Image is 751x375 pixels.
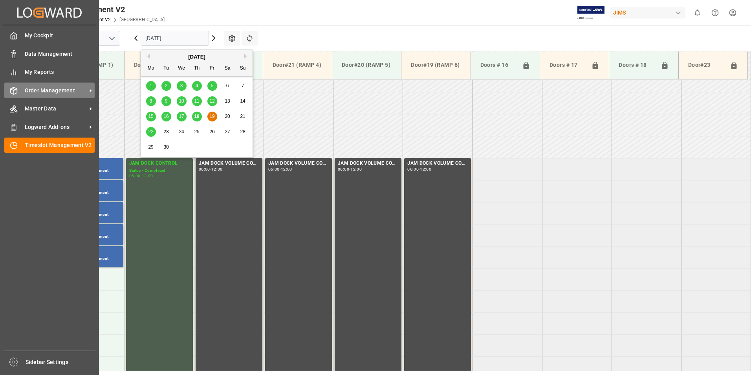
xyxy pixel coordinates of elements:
div: Mo [146,64,156,74]
div: Choose Thursday, September 18th, 2025 [192,112,202,121]
div: Choose Friday, September 26th, 2025 [207,127,217,137]
div: Choose Thursday, September 11th, 2025 [192,96,202,106]
span: 21 [240,114,245,119]
div: 06:00 [199,167,210,171]
div: Su [238,64,248,74]
span: 18 [194,114,199,119]
div: Choose Saturday, September 6th, 2025 [223,81,233,91]
span: 15 [148,114,153,119]
span: 25 [194,129,199,134]
div: Choose Wednesday, September 3rd, 2025 [177,81,187,91]
span: 13 [225,98,230,104]
div: Choose Sunday, September 28th, 2025 [238,127,248,137]
div: - [140,174,141,178]
span: 19 [209,114,214,119]
span: 3 [180,83,183,88]
div: Choose Saturday, September 20th, 2025 [223,112,233,121]
div: JIMS [610,7,685,18]
div: JAM DOCK VOLUME CONTROL [407,160,468,167]
span: 20 [225,114,230,119]
span: 26 [209,129,214,134]
div: Choose Thursday, September 4th, 2025 [192,81,202,91]
button: JIMS [610,5,689,20]
input: DD.MM.YYYY [141,31,209,46]
a: Timeslot Management V2 [4,138,95,153]
div: - [280,167,281,171]
span: 11 [194,98,199,104]
div: - [419,167,420,171]
span: 9 [165,98,168,104]
div: Choose Monday, September 29th, 2025 [146,142,156,152]
div: Choose Sunday, September 21st, 2025 [238,112,248,121]
span: 14 [240,98,245,104]
div: Choose Sunday, September 14th, 2025 [238,96,248,106]
div: JAM DOCK VOLUME CONTROL [338,160,398,167]
div: [DATE] [141,53,253,61]
div: Choose Wednesday, September 24th, 2025 [177,127,187,137]
div: Timeslot Management V2 [34,4,165,15]
div: - [210,167,211,171]
div: 12:00 [420,167,431,171]
div: Door#19 (RAMP 6) [408,58,464,72]
div: Choose Friday, September 5th, 2025 [207,81,217,91]
span: Logward Add-ons [25,123,87,131]
button: Previous Month [145,54,150,59]
div: 06:00 [268,167,280,171]
div: Door#24 (RAMP 2) [131,58,187,72]
div: JAM DOCK CONTROL [129,160,190,167]
span: 22 [148,129,153,134]
div: 12:00 [281,167,292,171]
div: Choose Wednesday, September 17th, 2025 [177,112,187,121]
span: My Reports [25,68,95,76]
a: My Cockpit [4,28,95,43]
span: My Cockpit [25,31,95,40]
div: We [177,64,187,74]
div: Choose Friday, September 12th, 2025 [207,96,217,106]
span: 7 [242,83,244,88]
div: Choose Tuesday, September 30th, 2025 [161,142,171,152]
div: 12:00 [211,167,223,171]
img: Exertis%20JAM%20-%20Email%20Logo.jpg_1722504956.jpg [577,6,604,20]
div: Door#21 (RAMP 4) [269,58,326,72]
span: 17 [179,114,184,119]
span: 23 [163,129,169,134]
div: Choose Monday, September 8th, 2025 [146,96,156,106]
span: 6 [226,83,229,88]
div: JAM DOCK VOLUME CONTROL [268,160,329,167]
div: Choose Tuesday, September 16th, 2025 [161,112,171,121]
div: Choose Friday, September 19th, 2025 [207,112,217,121]
div: Choose Wednesday, September 10th, 2025 [177,96,187,106]
span: Sidebar Settings [26,358,96,366]
span: 30 [163,144,169,150]
div: Doors # 16 [477,58,519,73]
span: 5 [211,83,214,88]
span: 1 [150,83,152,88]
div: 12:00 [350,167,362,171]
div: Choose Tuesday, September 23rd, 2025 [161,127,171,137]
span: 4 [196,83,198,88]
span: 27 [225,129,230,134]
span: 10 [179,98,184,104]
div: - [349,167,350,171]
div: Door#23 [685,58,727,73]
div: Choose Saturday, September 27th, 2025 [223,127,233,137]
div: Choose Monday, September 22nd, 2025 [146,127,156,137]
div: Choose Monday, September 15th, 2025 [146,112,156,121]
span: 2 [165,83,168,88]
span: 8 [150,98,152,104]
span: 24 [179,129,184,134]
a: Data Management [4,46,95,61]
div: 06:00 [338,167,349,171]
div: JAM DOCK VOLUME CONTROL [199,160,259,167]
div: Fr [207,64,217,74]
div: Doors # 18 [615,58,657,73]
span: Data Management [25,50,95,58]
div: Doors # 17 [546,58,588,73]
div: Choose Saturday, September 13th, 2025 [223,96,233,106]
button: show 0 new notifications [689,4,706,22]
button: Help Center [706,4,724,22]
div: Tu [161,64,171,74]
span: 16 [163,114,169,119]
div: Choose Tuesday, September 9th, 2025 [161,96,171,106]
div: Choose Tuesday, September 2nd, 2025 [161,81,171,91]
